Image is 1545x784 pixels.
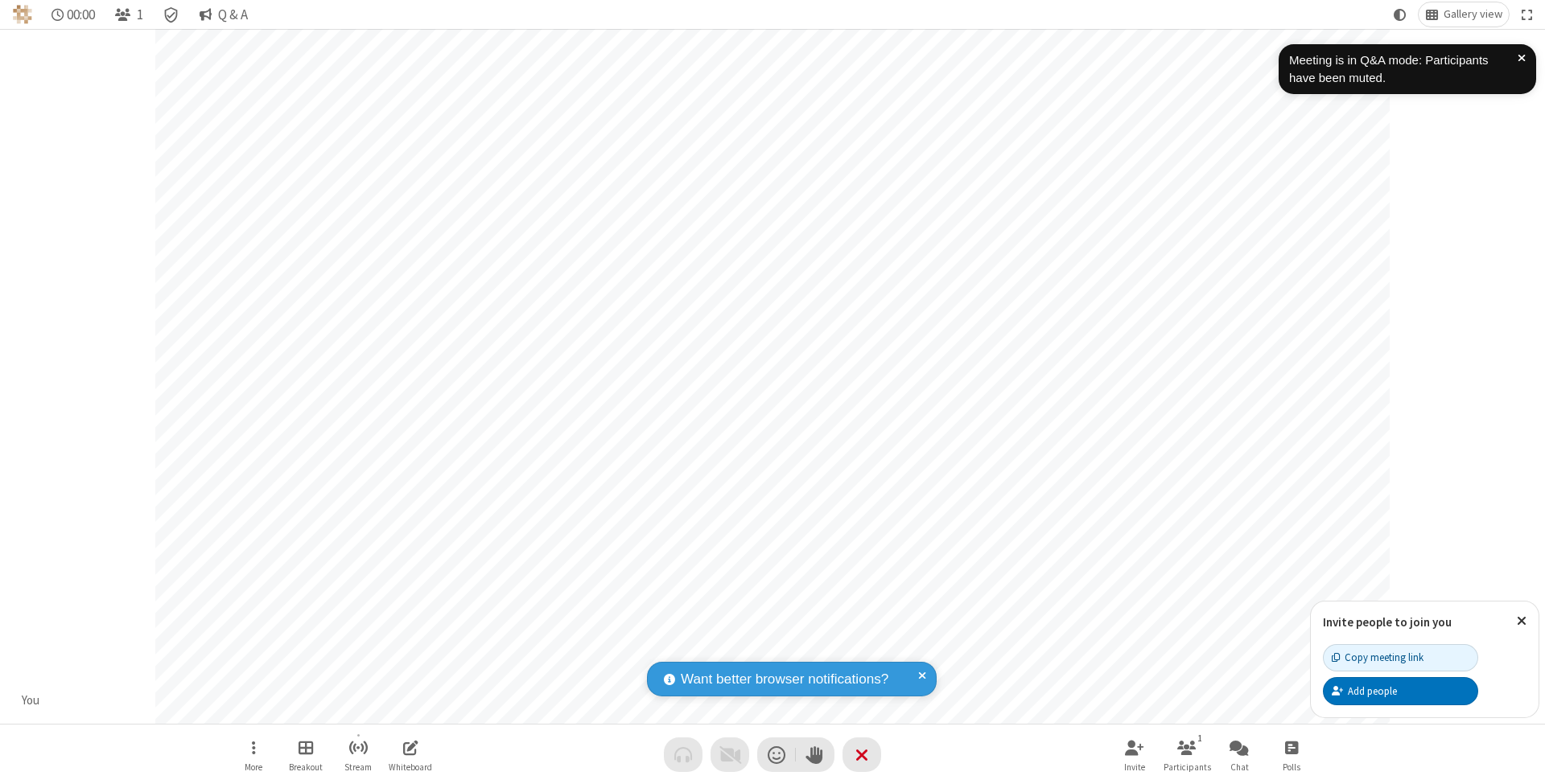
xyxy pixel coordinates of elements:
span: Stream [344,762,372,772]
button: Send a reaction [757,737,796,772]
div: You [16,692,46,710]
button: Raise hand [796,737,834,772]
button: Open poll [1267,732,1316,778]
button: Audio problem - check your Internet connection or call by phone [664,737,702,772]
span: Invite [1124,762,1145,772]
button: Using system theme [1387,2,1413,27]
span: 1 [137,7,143,23]
button: Start streaming [334,732,382,778]
button: Change layout [1419,2,1509,27]
div: Timer [45,2,102,27]
span: Polls [1283,762,1300,772]
div: 1 [1193,731,1207,745]
button: Open chat [1215,732,1263,778]
button: Open shared whiteboard [386,732,435,778]
button: Video [711,737,749,772]
button: Invite participants (⌘+Shift+I) [1110,732,1159,778]
span: Chat [1230,762,1249,772]
span: Q & A [218,7,248,23]
span: Breakout [289,762,323,772]
div: Meeting details Encryption enabled [156,2,187,27]
span: Participants [1164,762,1211,772]
span: Gallery view [1444,8,1502,21]
button: Close popover [1505,601,1539,641]
button: End or leave meeting [843,737,881,772]
div: Meeting is in Q&A mode: Participants have been muted. [1289,51,1518,88]
button: Open participant list [1163,732,1211,778]
img: QA Selenium DO NOT DELETE OR CHANGE [13,5,32,24]
button: Open participant list [108,2,150,27]
label: Invite people to join you [1323,614,1452,630]
button: Open menu [229,732,278,778]
button: Add people [1323,677,1478,704]
button: Q & A [192,2,254,27]
button: Copy meeting link [1323,644,1478,671]
span: Want better browser notifications? [681,669,888,690]
span: More [245,762,262,772]
span: Whiteboard [389,762,432,772]
div: Copy meeting link [1332,650,1423,665]
button: Manage Breakout Rooms [282,732,330,778]
button: Fullscreen [1515,2,1539,27]
span: 00:00 [67,7,95,23]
